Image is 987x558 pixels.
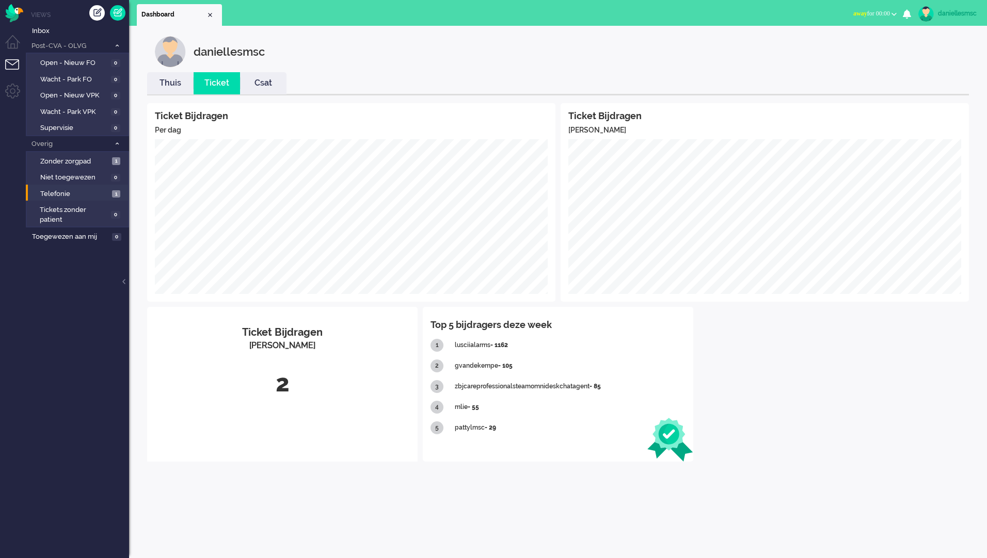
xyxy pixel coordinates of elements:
[431,359,443,372] div: 2
[111,59,120,67] span: 0
[40,123,108,133] span: Supervisie
[40,58,108,68] span: Open - Nieuw FO
[111,174,120,182] span: 0
[40,173,108,183] span: Niet toegewezen
[30,171,128,183] a: Niet toegewezen 0
[112,233,121,241] span: 0
[194,77,240,89] a: Ticket
[111,76,120,84] span: 0
[240,72,286,94] li: Csat
[455,397,686,418] div: mlie
[32,26,129,36] span: Inbox
[431,339,443,352] div: 1
[853,10,867,17] span: away
[455,418,686,438] div: pattylmsc
[40,75,108,85] span: Wacht - Park FO
[40,157,109,167] span: Zonder zorgpad
[455,356,686,376] div: gvandekempe
[468,403,479,411] b: - 55
[30,231,129,242] a: Toegewezen aan mij 0
[111,92,120,100] span: 0
[5,35,28,58] li: Dashboard menu
[137,4,222,26] li: Dashboard
[30,139,110,149] span: Overig
[110,5,125,21] a: Quick Ticket
[918,6,934,22] img: avatar
[30,41,110,51] span: Post-CVA - OLVG
[30,155,128,167] a: Zonder zorgpad 1
[147,77,194,89] a: Thuis
[455,376,686,397] div: zbjcareprofessionalsteamomnideskchatagent
[568,111,961,121] h4: Ticket Bijdragen
[847,6,903,21] button: awayfor 00:00
[853,10,890,17] span: for 00:00
[111,108,120,116] span: 0
[155,367,410,401] div: 2
[155,325,410,340] div: Ticket Bijdragen
[847,3,903,26] li: awayfor 00:00
[40,205,108,224] span: Tickets zonder patient
[155,340,410,352] div: [PERSON_NAME]
[89,5,105,21] div: Creëer ticket
[32,232,109,242] span: Toegewezen aan mij
[111,124,120,132] span: 0
[111,211,120,219] span: 0
[141,10,206,19] span: Dashboard
[155,36,186,67] img: customer.svg
[938,8,977,19] div: daniellesmsc
[916,6,977,22] a: daniellesmsc
[485,424,496,431] b: - 29
[490,341,508,349] b: - 1162
[40,91,108,101] span: Open - Nieuw VPK
[30,204,128,224] a: Tickets zonder patient 0
[206,11,214,19] div: Close tab
[31,10,129,19] li: Views
[590,383,601,390] b: - 85
[647,418,693,462] img: ribbon.svg
[30,89,128,101] a: Open - Nieuw VPK 0
[30,25,129,36] a: Inbox
[30,73,128,85] a: Wacht - Park FO 0
[155,126,548,134] h5: Per dag
[30,106,128,117] a: Wacht - Park VPK 0
[155,111,548,121] h4: Ticket Bijdragen
[194,36,265,67] div: daniellesmsc
[431,380,443,393] div: 3
[498,362,513,369] b: - 105
[40,107,108,117] span: Wacht - Park VPK
[30,57,128,68] a: Open - Nieuw FO 0
[30,122,128,133] a: Supervisie 0
[40,189,109,199] span: Telefonie
[5,59,28,83] li: Tickets menu
[112,157,120,165] span: 1
[5,84,28,107] li: Admin menu
[568,126,961,134] h5: [PERSON_NAME]
[431,401,443,414] div: 4
[194,72,240,94] li: Ticket
[5,4,23,22] img: flow_omnibird.svg
[431,320,686,330] h4: Top 5 bijdragers deze week
[112,190,120,198] span: 1
[431,421,443,434] div: 5
[5,7,23,14] a: Omnidesk
[455,335,686,356] div: lusciialarms
[240,77,286,89] a: Csat
[30,188,128,199] a: Telefonie 1
[147,72,194,94] li: Thuis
